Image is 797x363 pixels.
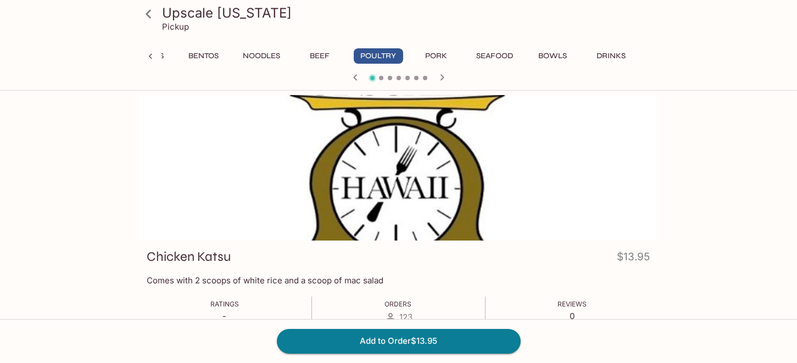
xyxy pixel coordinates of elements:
p: Pickup [163,21,190,32]
span: Reviews [558,300,587,308]
span: Ratings [210,300,239,308]
button: Noodles [237,48,287,64]
span: 123 [399,312,413,322]
button: Bentos [179,48,228,64]
div: Chicken Katsu [140,95,658,241]
h3: Upscale [US_STATE] [163,4,654,21]
button: Beef [296,48,345,64]
button: Add to Order$13.95 [277,329,521,353]
span: Orders [385,300,412,308]
button: Bowls [528,48,578,64]
p: 0 [558,311,587,321]
h3: Chicken Katsu [147,248,231,265]
button: Poultry [354,48,403,64]
h4: $13.95 [617,248,650,270]
button: Drinks [587,48,636,64]
p: Comes with 2 scoops of white rice and a scoop of mac salad [147,275,650,286]
p: - [210,311,239,321]
button: Pork [412,48,461,64]
button: Seafood [470,48,520,64]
